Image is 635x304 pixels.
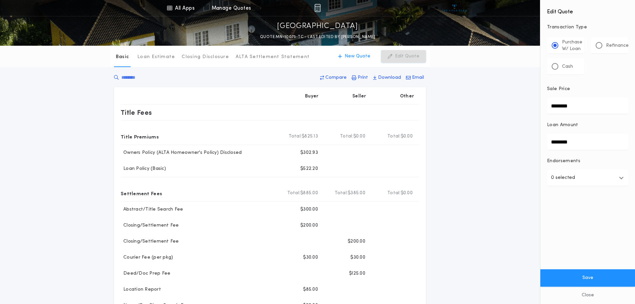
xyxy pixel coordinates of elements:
[547,122,578,128] p: Loan Amount
[345,53,370,60] p: New Quote
[547,98,628,114] input: Sale Price
[121,254,173,261] p: Courier Fee (per pkg)
[395,53,419,60] p: Edit Quote
[277,21,358,32] p: [GEOGRAPHIC_DATA]
[121,188,162,199] p: Settlement Fees
[121,238,179,245] p: Closing/Settlement Fee
[300,206,318,213] p: $300.00
[400,93,414,100] p: Other
[300,149,318,156] p: $302.93
[300,166,318,172] p: $522.20
[352,93,366,100] p: Seller
[303,254,318,261] p: $30.00
[387,133,401,140] b: Total:
[404,72,426,84] button: Email
[116,54,129,60] p: Basic
[260,34,375,40] p: QUOTE MN-10073-TC - LAST EDITED BY [PERSON_NAME]
[335,190,348,197] b: Total:
[303,286,318,293] p: $85.00
[314,4,321,12] img: img
[182,54,229,60] p: Closing Disclosure
[121,131,159,142] p: Title Premiums
[378,74,401,81] p: Download
[562,63,573,70] p: Cash
[547,134,628,150] input: Loan Amount
[348,190,365,197] span: $385.00
[331,50,377,63] button: New Quote
[348,238,365,245] p: $200.00
[350,254,365,261] p: $30.00
[121,222,179,229] p: Closing/Settlement Fee
[381,50,426,63] button: Edit Quote
[371,72,403,84] button: Download
[387,190,401,197] b: Total:
[547,24,628,31] p: Transaction Type
[358,74,368,81] p: Print
[551,174,575,182] p: 0 selected
[401,190,413,197] span: $0.00
[606,42,629,49] p: Refinance
[540,287,635,304] button: Close
[401,133,413,140] span: $0.00
[540,269,635,287] button: Save
[325,74,347,81] p: Compare
[412,74,424,81] p: Email
[121,149,242,156] p: Owners Policy (ALTA Homeowner's Policy) Disclosed
[121,270,170,277] p: Deed/Doc Prep Fee
[121,107,152,118] p: Title Fees
[302,133,318,140] span: $825.13
[287,190,301,197] b: Total:
[318,72,349,84] button: Compare
[300,190,318,197] span: $885.00
[547,158,628,165] p: Endorsements
[442,5,467,11] img: vs-icon
[289,133,302,140] b: Total:
[305,93,318,100] p: Buyer
[137,54,175,60] p: Loan Estimate
[121,166,166,172] p: Loan Policy (Basic)
[340,133,353,140] b: Total:
[121,206,183,213] p: Abstract/Title Search Fee
[121,286,161,293] p: Location Report
[547,4,628,16] h4: Edit Quote
[353,133,365,140] span: $0.00
[547,170,628,186] button: 0 selected
[349,270,365,277] p: $125.00
[562,39,582,52] p: Purchase W/ Loan
[350,72,370,84] button: Print
[547,86,570,92] p: Sale Price
[300,222,318,229] p: $200.00
[236,54,310,60] p: ALTA Settlement Statement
